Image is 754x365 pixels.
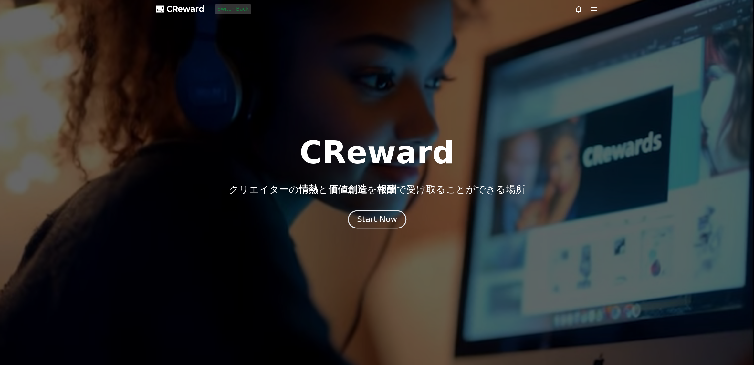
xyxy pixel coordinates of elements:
[348,210,406,228] button: Start Now
[377,184,396,195] span: 報酬
[156,4,204,14] a: CReward
[166,4,204,14] span: CReward
[349,217,405,223] a: Start Now
[357,214,397,225] div: Start Now
[299,137,454,168] h1: CReward
[229,184,525,195] p: クリエイターの と を で受け取ることができる場所
[299,184,318,195] span: 情熱
[328,184,367,195] span: 価値創造
[215,4,251,14] button: Switch Back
